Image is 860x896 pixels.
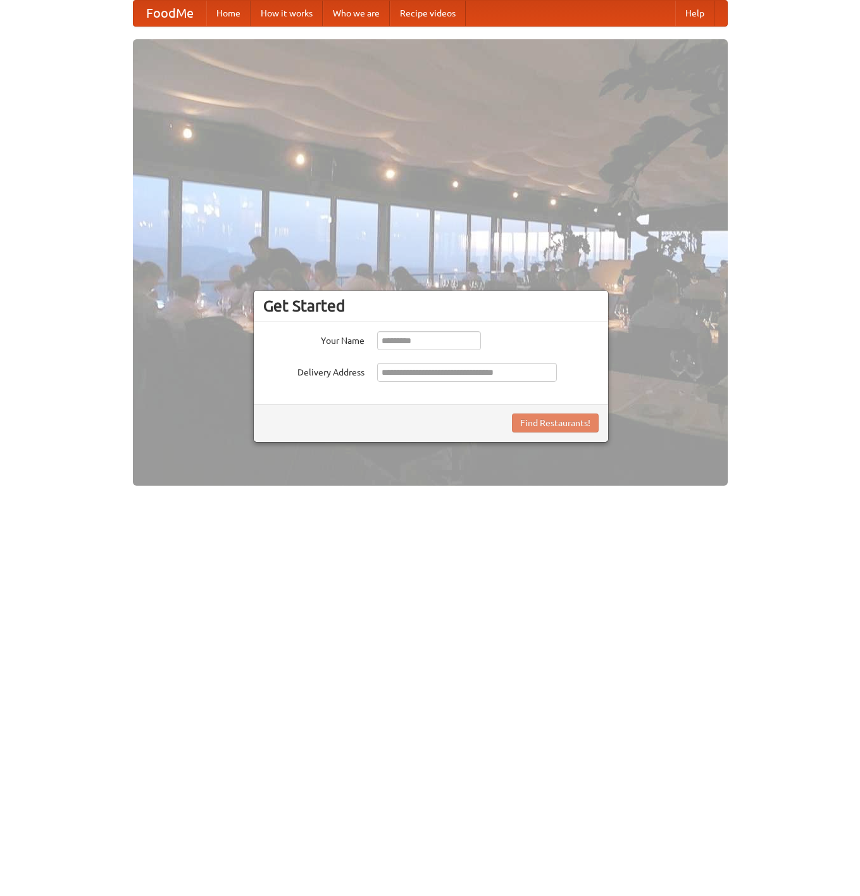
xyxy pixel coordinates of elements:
[263,331,365,347] label: Your Name
[675,1,714,26] a: Help
[512,413,599,432] button: Find Restaurants!
[206,1,251,26] a: Home
[323,1,390,26] a: Who we are
[134,1,206,26] a: FoodMe
[263,296,599,315] h3: Get Started
[263,363,365,379] label: Delivery Address
[251,1,323,26] a: How it works
[390,1,466,26] a: Recipe videos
